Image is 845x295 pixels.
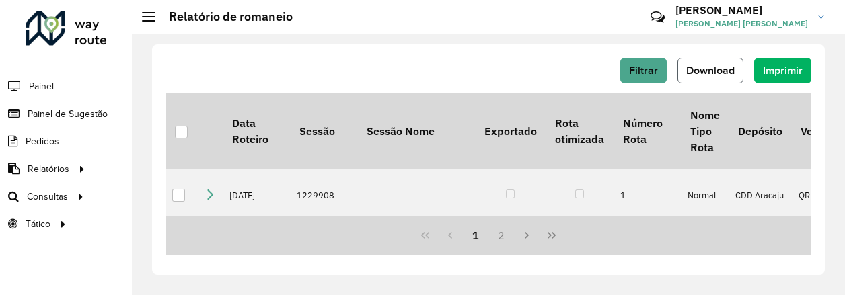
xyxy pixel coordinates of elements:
[620,58,667,83] button: Filtrar
[629,65,658,76] span: Filtrar
[28,107,108,121] span: Painel de Sugestão
[677,58,743,83] button: Download
[29,79,54,93] span: Painel
[463,222,488,248] button: 1
[26,217,50,231] span: Tático
[614,93,681,169] th: Número Rota
[681,93,729,169] th: Nome Tipo Rota
[223,169,290,222] td: [DATE]
[546,93,613,169] th: Rota otimizada
[290,169,357,222] td: 1229908
[357,93,475,169] th: Sessão Nome
[27,189,68,204] span: Consultas
[729,93,791,169] th: Depósito
[290,93,357,169] th: Sessão
[514,222,540,248] button: Next Page
[475,93,546,169] th: Exportado
[675,4,808,17] h3: [PERSON_NAME]
[643,3,672,32] a: Contato Rápido
[681,169,729,222] td: Normal
[26,134,59,149] span: Pedidos
[539,222,564,248] button: Last Page
[675,17,808,30] span: [PERSON_NAME] [PERSON_NAME]
[155,9,293,24] h2: Relatório de romaneio
[488,222,514,248] button: 2
[763,65,803,76] span: Imprimir
[729,169,791,222] td: CDD Aracaju
[223,93,290,169] th: Data Roteiro
[754,58,811,83] button: Imprimir
[614,169,681,222] td: 1
[686,65,735,76] span: Download
[28,162,69,176] span: Relatórios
